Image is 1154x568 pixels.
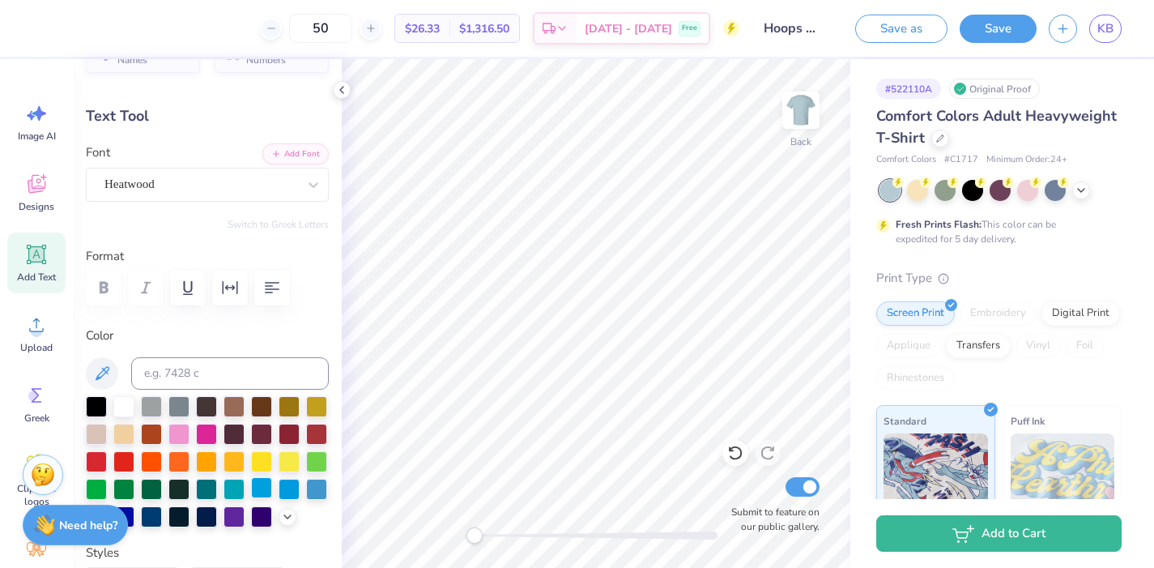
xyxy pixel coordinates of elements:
label: Format [86,247,329,266]
div: Vinyl [1016,334,1061,358]
span: $1,316.50 [459,20,509,37]
button: Add Font [262,143,329,164]
div: This color can be expedited for 5 day delivery. [896,217,1095,246]
a: KB [1089,15,1122,43]
span: Comfort Colors Adult Heavyweight T-Shirt [876,106,1117,147]
span: Personalized Names [117,43,190,66]
span: Comfort Colors [876,153,936,167]
button: Save as [855,15,947,43]
div: Accessibility label [466,527,483,544]
div: Text Tool [86,105,329,127]
div: Back [790,135,811,149]
button: Add to Cart [876,515,1122,552]
div: Applique [876,334,941,358]
span: Image AI [18,130,56,143]
div: Foil [1066,334,1104,358]
span: Upload [20,341,53,354]
span: Personalized Numbers [246,43,319,66]
span: Puff Ink [1011,412,1045,429]
button: Switch to Greek Letters [228,218,329,231]
button: Save [960,15,1037,43]
input: e.g. 7428 c [131,357,329,390]
span: KB [1097,19,1114,38]
span: Greek [24,412,49,425]
label: Submit to feature on our public gallery. [722,505,820,534]
span: $26.33 [405,20,440,37]
div: Digital Print [1041,301,1120,326]
img: Puff Ink [1011,433,1115,515]
span: Clipart & logos [10,482,63,508]
input: Untitled Design [752,12,831,45]
div: Original Proof [949,79,1040,99]
span: Free [682,23,697,34]
div: Screen Print [876,301,955,326]
span: Add Text [17,271,56,284]
div: Transfers [946,334,1011,358]
div: Print Type [876,269,1122,288]
label: Font [86,143,110,162]
span: Designs [19,200,54,213]
input: – – [289,14,352,43]
img: Back [785,94,817,126]
span: Standard [884,412,926,429]
div: # 522110A [876,79,941,99]
label: Color [86,327,329,345]
div: Embroidery [960,301,1037,326]
span: [DATE] - [DATE] [585,20,672,37]
span: # C1717 [944,153,978,167]
span: Minimum Order: 24 + [986,153,1067,167]
label: Styles [86,544,119,562]
div: Rhinestones [876,366,955,391]
strong: Fresh Prints Flash: [896,218,982,231]
strong: Need help? [59,518,117,533]
img: Standard [884,433,988,515]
